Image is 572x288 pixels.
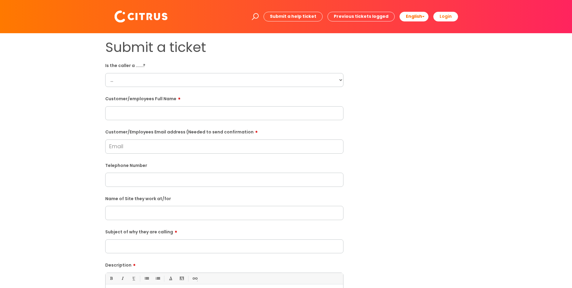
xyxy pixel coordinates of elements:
a: 1. Ordered List (Ctrl-Shift-8) [154,275,161,282]
label: Subject of why they are calling [105,227,343,235]
label: Name of Site they work at/for [105,195,343,201]
a: Link [191,275,198,282]
label: Is the caller a ......? [105,62,343,68]
a: Font Color [167,275,174,282]
h1: Submit a ticket [105,39,343,56]
span: English [406,13,422,19]
a: Login [433,12,458,21]
a: Previous tickets logged [327,12,395,21]
label: Telephone Number [105,162,343,168]
label: Description [105,261,343,268]
label: Customer/employees Full Name [105,94,343,101]
b: Login [440,13,452,19]
a: • Unordered List (Ctrl-Shift-7) [143,275,150,282]
a: Italic (Ctrl-I) [119,275,126,282]
label: Customer/Employees Email address (Needed to send confirmation [105,127,343,135]
a: Underline(Ctrl-U) [130,275,137,282]
input: Email [105,139,343,153]
a: Bold (Ctrl-B) [107,275,115,282]
a: Submit a help ticket [264,12,323,21]
a: Back Color [178,275,185,282]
